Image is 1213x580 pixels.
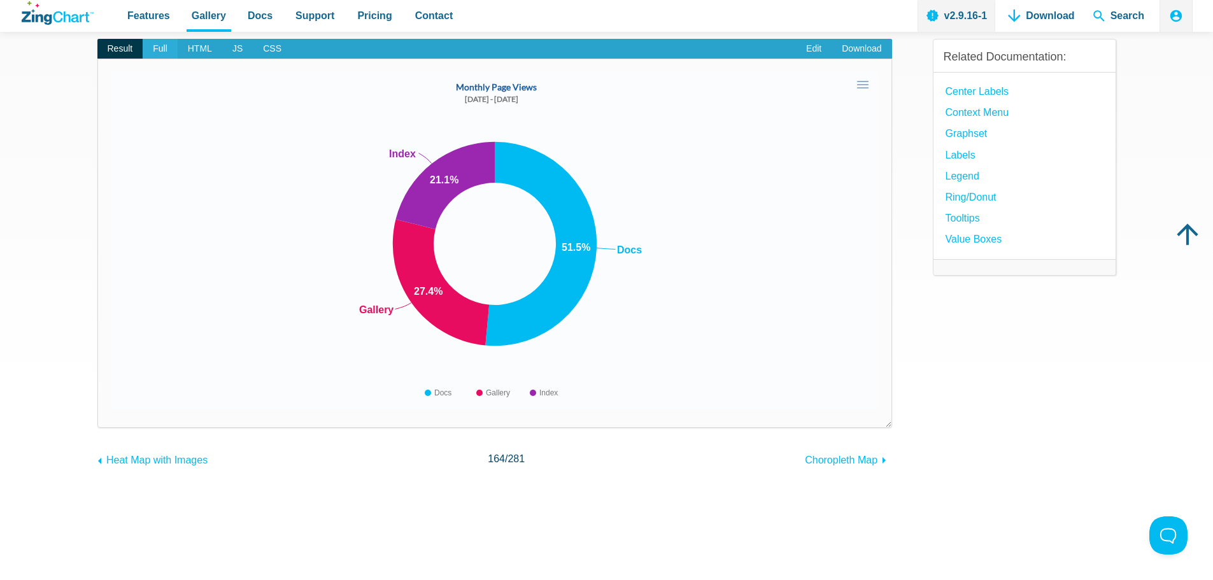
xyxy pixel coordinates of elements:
span: Full [143,39,178,59]
span: Result [97,39,143,59]
a: Ring/Donut [946,188,997,206]
iframe: Toggle Customer Support [1149,516,1188,555]
span: Heat Map with Images [106,455,208,465]
h3: Related Documentation: [944,50,1105,64]
a: Edit [796,39,832,59]
a: Labels [946,146,975,164]
a: Tooltips [946,209,980,227]
span: 281 [507,453,525,464]
a: Legend [946,167,979,185]
span: Pricing [357,7,392,24]
a: Value Boxes [946,230,1002,248]
a: Context Menu [946,104,1009,121]
span: Docs [248,7,273,24]
a: Download [832,39,891,59]
a: Center Labels [946,83,1009,100]
a: Graphset [946,125,988,142]
span: CSS [253,39,292,59]
span: 164 [488,453,505,464]
span: HTML [178,39,222,59]
span: Support [295,7,334,24]
span: Gallery [192,7,226,24]
a: ZingChart Logo. Click to return to the homepage [22,1,94,25]
span: Contact [415,7,453,24]
span: Choropleth Map [805,455,877,465]
a: Heat Map with Images [97,448,208,469]
span: / [488,450,525,467]
span: JS [222,39,253,59]
a: Choropleth Map [805,448,891,469]
span: Features [127,7,170,24]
